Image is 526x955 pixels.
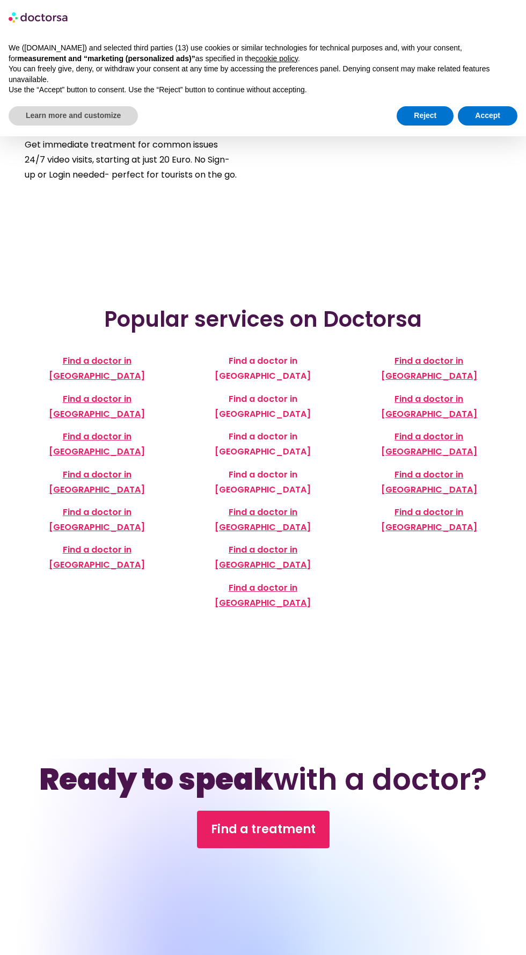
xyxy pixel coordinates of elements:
[25,138,237,181] span: Get immediate treatment for common issues 24/7 video visits, starting at just 20 Euro. No Sign-up...
[9,106,138,126] button: Learn more and customize
[39,759,274,800] b: Ready to speak
[9,43,517,64] p: We ([DOMAIN_NAME]) and selected third parties (13) use cookies or similar technologies for techni...
[49,506,145,533] a: Find a doctor in [GEOGRAPHIC_DATA]
[381,430,477,458] a: Find a doctor in [GEOGRAPHIC_DATA]
[46,232,480,247] iframe: Customer reviews powered by Trustpilot
[215,582,311,609] a: Find a doctor in [GEOGRAPHIC_DATA]
[381,393,477,420] a: Find a doctor in [GEOGRAPHIC_DATA]
[49,543,145,571] a: Find a doctor in [GEOGRAPHIC_DATA]
[9,85,517,95] p: Use the “Accept” button to consent. Use the “Reject” button to continue without accepting.
[215,506,311,533] a: Find a doctor in [GEOGRAPHIC_DATA]
[49,430,145,458] a: Find a doctor in [GEOGRAPHIC_DATA]
[397,106,454,126] button: Reject
[197,811,330,848] a: Find a treatment
[381,468,477,496] a: Find a doctor in [GEOGRAPHIC_DATA]
[17,54,195,63] strong: measurement and “marketing (personalized ads)”
[381,506,477,533] a: Find a doctor in [GEOGRAPHIC_DATA]
[215,355,311,382] a: Find a doctor in [GEOGRAPHIC_DATA]
[215,543,311,571] a: Find a doctor in [GEOGRAPHIC_DATA]
[255,54,298,63] a: cookie policy
[215,430,311,458] a: Find a doctor in [GEOGRAPHIC_DATA]
[9,9,69,26] img: logo
[14,759,512,800] h2: with a doctor?
[49,355,145,382] a: Find a doctor in [GEOGRAPHIC_DATA]
[458,106,517,126] button: Accept
[49,468,145,496] a: Find a doctor in [GEOGRAPHIC_DATA]
[215,468,311,496] a: Find a doctor in [GEOGRAPHIC_DATA]
[215,393,311,420] a: Find a doctor in [GEOGRAPHIC_DATA]
[211,821,316,838] span: Find a treatment
[9,64,517,85] p: You can freely give, deny, or withdraw your consent at any time by accessing the preferences pane...
[381,355,477,382] a: Find a doctor in [GEOGRAPHIC_DATA]
[49,393,145,420] a: Find a doctor in [GEOGRAPHIC_DATA]
[19,306,507,332] h2: Popular services on Doctorsa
